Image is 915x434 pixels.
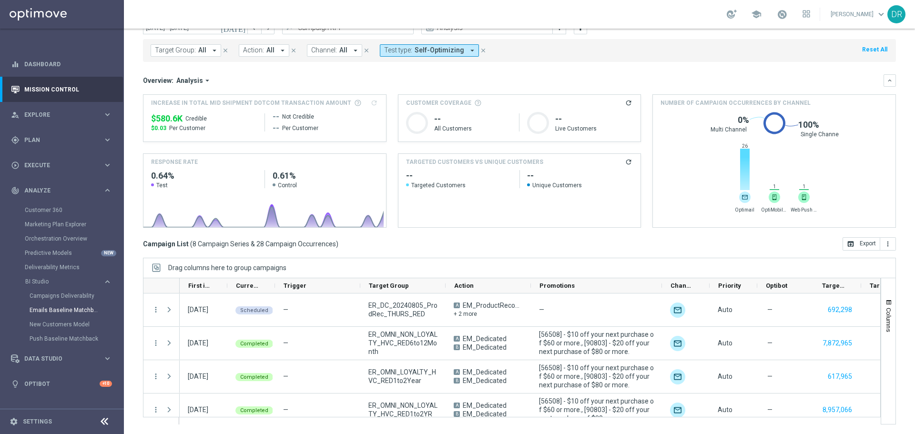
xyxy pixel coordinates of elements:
span: 26 [740,143,750,149]
span: [56508] - $10 off your next purchase of $60 or more., [90803] - $20 off your next purchase of $80... [539,397,654,423]
div: Press SPACE to select this row. [143,360,180,394]
span: A [454,369,460,375]
span: — [767,372,773,381]
span: BI Studio [25,279,93,284]
i: play_circle_outline [11,161,20,170]
button: more_vert [152,405,160,414]
span: Analyze [24,188,103,193]
span: -- [273,122,279,134]
span: B [454,378,460,384]
button: more_vert [152,305,160,314]
span: 1 [799,183,809,190]
i: keyboard_arrow_right [103,161,112,170]
i: close [222,47,229,54]
button: Action: All arrow_drop_down [239,44,289,57]
i: keyboard_arrow_down [886,77,893,84]
span: Unique Customers [527,182,633,189]
span: Web Push Notifications [791,207,817,213]
div: lightbulb Optibot +10 [10,380,112,388]
button: Analysis arrow_drop_down [173,76,214,85]
div: Press SPACE to select this row. [143,394,180,427]
span: — [767,405,773,414]
i: keyboard_arrow_right [103,135,112,144]
button: play_circle_outline Execute keyboard_arrow_right [10,161,112,169]
h4: TARGETED CUSTOMERS VS UNIQUE CUSTOMERS [406,158,543,166]
i: arrow_drop_down [203,76,212,85]
span: Drag columns here to group campaigns [168,264,286,272]
button: close [289,45,298,56]
div: Data Studio keyboard_arrow_right [10,355,112,363]
span: Not Credible [282,113,314,121]
button: person_search Explore keyboard_arrow_right [10,111,112,119]
span: Completed [240,407,268,414]
span: Self-Optimizing [415,46,464,54]
span: EM_Dedicated [463,368,507,376]
a: New Customers Model [30,321,99,328]
div: BI Studio [25,279,103,284]
button: Test type: Self-Optimizing arrow_drop_down [380,44,479,57]
div: Deliverability Metrics [25,260,123,274]
a: Push Baseline Matchback [30,335,99,343]
span: Plan [24,137,103,143]
div: DR [887,5,905,23]
div: BI Studio [25,274,123,346]
span: Per Customer [282,124,318,132]
a: Deliverability Metrics [25,263,99,271]
span: ( [190,240,193,248]
i: keyboard_arrow_right [103,277,112,286]
span: Targeted Customers [406,182,512,189]
span: Auto [718,373,732,380]
button: Channel: All arrow_drop_down [307,44,362,57]
span: Targeted Response Rate [870,282,893,289]
div: 08 Jul 2025, Tuesday [188,405,208,414]
div: Campaigns Deliverability [30,289,123,303]
button: Target Group: All arrow_drop_down [151,44,221,57]
a: Marketing Plan Explorer [25,221,99,228]
a: Dashboard [24,51,112,77]
span: A [454,303,460,308]
span: Completed [240,374,268,380]
span: Multi Channel [711,126,747,133]
span: EM_Dedicated [463,334,507,343]
i: equalizer [11,60,20,69]
span: Per Customer [169,124,205,132]
p: Live Customers [555,125,633,132]
button: equalizer Dashboard [10,61,112,68]
button: close [479,45,488,56]
h3: Overview: [143,76,173,85]
span: Promotions [539,282,575,289]
div: Push Baseline Matchback [30,332,123,346]
button: more_vert [880,237,896,251]
button: gps_fixed Plan keyboard_arrow_right [10,136,112,144]
img: Optimail [670,369,685,384]
span: Explore [24,112,103,118]
div: + 2 more [454,310,523,318]
span: First in Range [188,282,211,289]
span: Targeted Customers [822,282,845,289]
div: Analyze [11,186,103,195]
i: refresh [625,99,632,107]
div: 08 Jul 2025, Tuesday [188,339,208,347]
span: Test type: [384,46,412,54]
span: Control [278,182,297,189]
a: Settings [23,419,52,424]
div: Marketing Plan Explorer [25,217,123,232]
i: person_search [11,111,20,119]
div: Predictive Models [25,246,123,260]
img: email.svg [739,192,751,203]
span: — [767,305,773,314]
button: more_vert [152,339,160,347]
i: gps_fixed [11,136,20,144]
div: Press SPACE to select this row. [143,293,180,327]
div: OptiMobile Push [769,192,780,203]
span: Auto [718,306,732,313]
i: close [480,47,487,54]
div: Orchestration Overview [25,232,123,246]
h2: empty [527,170,633,182]
div: Optibot [11,371,112,396]
span: Columns [885,308,893,332]
span: $580,601 [151,113,183,124]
